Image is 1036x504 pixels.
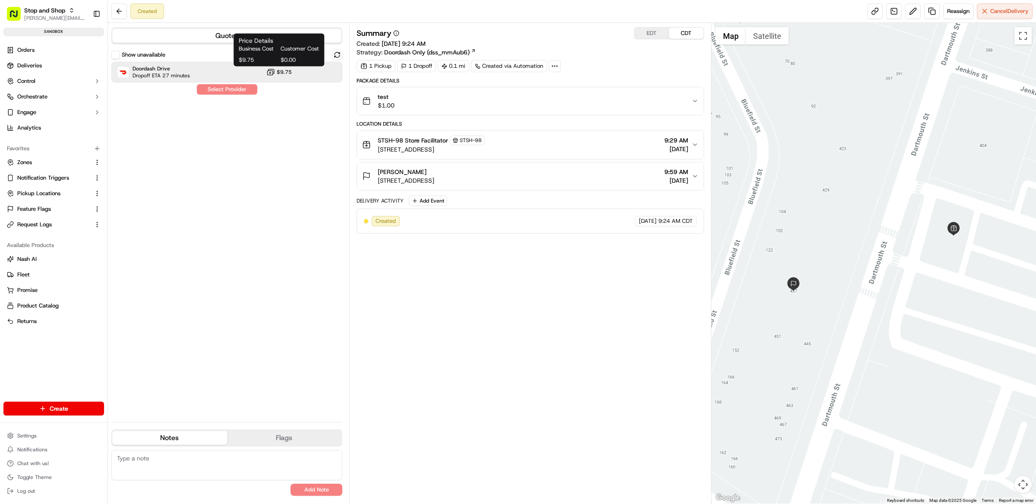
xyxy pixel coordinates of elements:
[18,82,34,98] img: 4037041995827_4c49e92c6e3ed2e3ec13_72.png
[7,158,90,166] a: Zones
[7,302,101,310] a: Product Catalog
[7,205,90,213] a: Feature Flags
[977,3,1033,19] button: CancelDelivery
[3,142,104,155] div: Favorites
[61,214,104,221] a: Powered byPylon
[22,56,155,65] input: Got a question? Start typing here...
[133,65,190,72] span: Doordash Drive
[73,194,80,201] div: 💻
[357,39,426,48] span: Created:
[50,404,68,413] span: Create
[357,48,476,57] div: Strategy:
[3,90,104,104] button: Orchestrate
[947,7,970,15] span: Reassign
[117,67,129,78] img: Doordash Drive
[3,430,104,442] button: Settings
[227,431,342,445] button: Flags
[639,217,657,225] span: [DATE]
[112,431,227,445] button: Notes
[635,28,669,39] button: EDT
[929,498,976,503] span: Map data ©2025 Google
[990,7,1029,15] span: Cancel Delivery
[3,218,104,231] button: Request Logs
[378,92,395,101] span: test
[17,460,49,467] span: Chat with us!
[277,69,292,76] span: $9.75
[746,27,789,44] button: Show satellite imagery
[72,134,75,141] span: •
[716,27,746,44] button: Show street map
[664,168,688,176] span: 9:59 AM
[1014,27,1032,44] button: Toggle fullscreen view
[357,120,704,127] div: Location Details
[239,36,319,45] h1: Price Details
[664,136,688,145] span: 9:29 AM
[3,43,104,57] a: Orders
[357,29,392,37] h3: Summary
[134,111,157,121] button: See all
[887,498,924,504] button: Keyboard shortcuts
[17,302,59,310] span: Product Catalog
[147,85,157,95] button: Start new chat
[9,126,22,139] img: Tiffany Volk
[133,72,190,79] span: Dropoff ETA 27 minutes
[664,176,688,185] span: [DATE]
[17,46,35,54] span: Orders
[378,168,426,176] span: [PERSON_NAME]
[9,112,58,119] div: Past conversations
[999,498,1033,503] a: Report a map error
[3,121,104,135] a: Analytics
[24,15,86,22] button: [PERSON_NAME][EMAIL_ADDRESS][DOMAIN_NAME]
[24,6,65,15] span: Stop and Shop
[438,60,469,72] div: 0.1 mi
[3,59,104,73] a: Deliveries
[17,488,35,494] span: Log out
[17,221,52,228] span: Request Logs
[7,190,90,197] a: Pickup Locations
[7,286,101,294] a: Promise
[69,190,142,205] a: 💻API Documentation
[384,48,470,57] span: Doordash Only (dss_mmAub6)
[3,3,89,24] button: Stop and Shop[PERSON_NAME][EMAIL_ADDRESS][DOMAIN_NAME]
[664,145,688,153] span: [DATE]
[239,45,277,53] span: Business Cost
[281,56,319,64] span: $0.00
[3,187,104,200] button: Pickup Locations
[17,62,42,70] span: Deliveries
[357,77,704,84] div: Package Details
[7,317,101,325] a: Returns
[239,56,277,64] span: $9.75
[7,174,90,182] a: Notification Triggers
[82,193,139,202] span: API Documentation
[460,137,482,144] span: STSH-98
[714,492,742,504] a: Open this area in Google Maps (opens a new window)
[39,82,142,91] div: Start new chat
[17,77,35,85] span: Control
[9,82,24,98] img: 1736555255976-a54dd68f-1ca7-489b-9aae-adbdc363a1c4
[9,35,157,48] p: Welcome 👋
[3,485,104,497] button: Log out
[3,155,104,169] button: Zones
[357,197,404,204] div: Delivery Activity
[384,48,476,57] a: Doordash Only (dss_mmAub6)
[39,91,119,98] div: We're available if you need us!
[17,193,66,202] span: Knowledge Base
[943,3,973,19] button: Reassign
[9,9,26,26] img: Nash
[397,60,436,72] div: 1 Dropoff
[7,255,101,263] a: Nash AI
[17,93,47,101] span: Orchestrate
[471,60,547,72] a: Created via Automation
[3,171,104,185] button: Notification Triggers
[17,317,37,325] span: Returns
[378,136,448,145] span: STSH-98 Store Facilitator
[72,157,75,164] span: •
[17,205,51,213] span: Feature Flags
[3,238,104,252] div: Available Products
[3,283,104,297] button: Promise
[122,51,165,59] label: Show unavailable
[382,40,426,48] span: [DATE] 9:24 AM
[17,286,38,294] span: Promise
